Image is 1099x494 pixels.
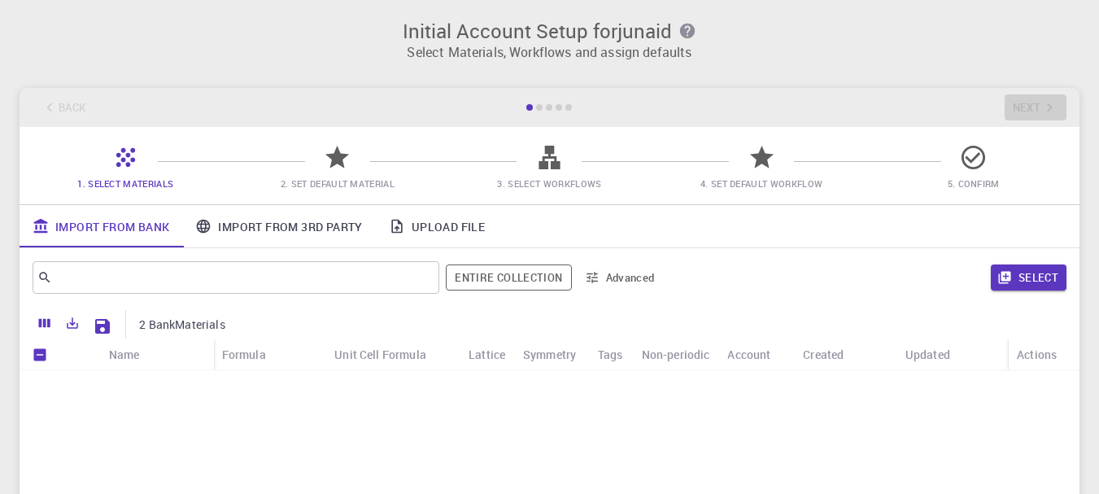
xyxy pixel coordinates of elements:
div: Lattice [469,339,505,370]
div: Unit Cell Formula [334,339,426,370]
button: Entire collection [446,264,571,291]
div: Non-periodic [634,339,720,370]
span: 2. Set Default Material [281,177,395,190]
div: Updated [905,339,950,370]
div: Created [795,339,897,370]
div: Tags [598,339,623,370]
button: Columns [31,310,59,336]
iframe: Intercom live chat [1044,439,1083,478]
span: 1. Select Materials [77,177,173,190]
p: Select Materials, Workflows and assign defaults [29,42,1070,62]
button: Select [991,264,1066,291]
div: Symmetry [523,339,576,370]
div: Account [719,339,795,370]
div: Formula [222,339,266,370]
div: Account [727,339,770,370]
button: Save Explorer Settings [86,310,119,343]
div: Non-periodic [642,339,710,370]
div: Updated [897,339,1006,370]
div: Actions [1017,339,1057,370]
div: Formula [214,339,327,370]
div: Symmetry [515,339,590,370]
div: Actions [1009,339,1067,370]
span: 4. Set Default Workflow [700,177,822,190]
a: Upload File [376,205,498,247]
h3: Initial Account Setup for junaid [29,20,1070,42]
div: Name [109,339,140,370]
button: Advanced [578,264,663,291]
div: Icon [60,339,101,370]
div: Unit Cell Formula [326,339,460,370]
div: Lattice [460,339,515,370]
a: Import From 3rd Party [182,205,375,247]
button: Export [59,310,86,336]
a: Import From Bank [20,205,182,247]
span: Filter throughout whole library including sets (folders) [446,264,571,291]
div: Name [101,339,214,370]
span: 3. Select Workflows [497,177,601,190]
p: 2 BankMaterials [139,317,225,333]
div: Tags [590,339,634,370]
div: Created [803,339,844,370]
span: 5. Confirm [948,177,1000,190]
